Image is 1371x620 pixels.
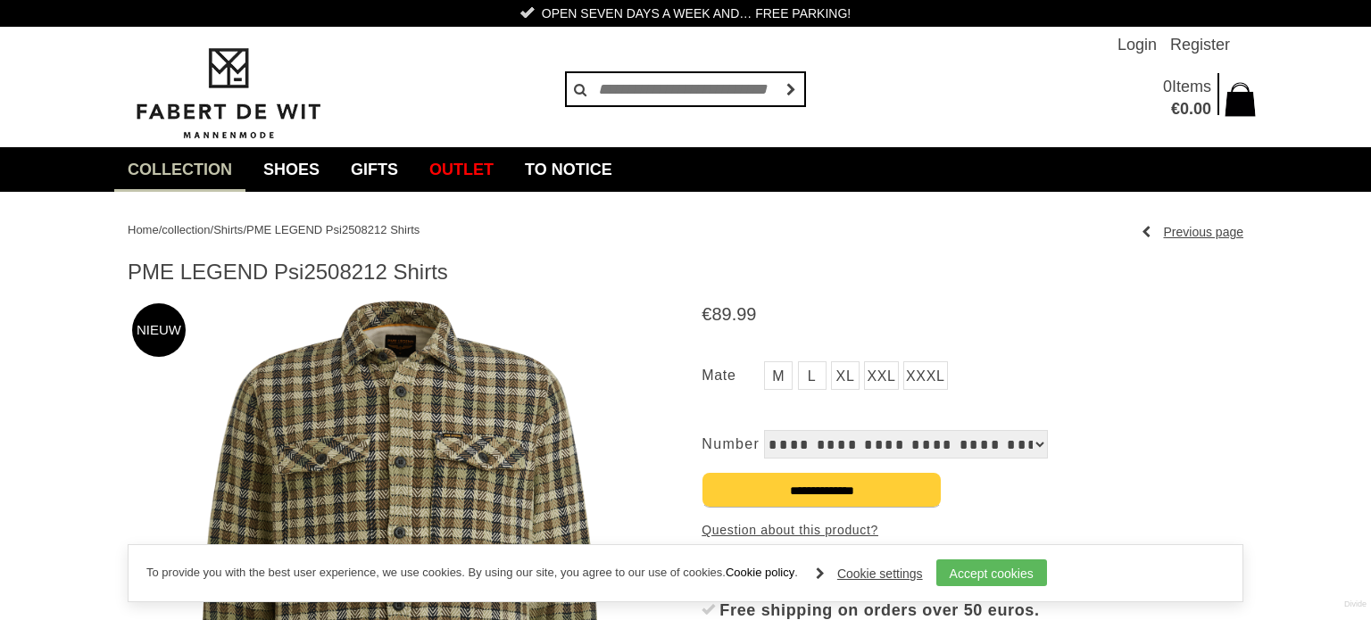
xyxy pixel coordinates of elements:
[764,361,793,390] a: M
[808,368,817,384] font: L
[246,223,420,236] a: PME LEGEND Psi2508212 Shirts
[128,45,328,142] img: Fabert de Wit
[211,223,214,236] font: /
[128,223,159,236] a: Home
[794,566,798,579] font: .
[146,566,726,579] font: To provide you with the best user experience, we use cookies. By using our site, you agree to our...
[711,304,756,324] font: 89.99
[250,147,333,192] a: Shoes
[1163,78,1172,95] font: 0
[1180,100,1211,118] font: 0.00
[114,147,245,192] a: collection
[702,361,1243,394] ul: Mate
[702,517,878,543] a: Question about this product?
[1172,78,1211,95] font: Items
[702,304,711,324] font: €
[719,601,1039,619] font: Free shipping on orders over 50 euros.
[1163,225,1243,239] font: Previous page
[836,368,855,384] font: XL
[816,560,923,587] a: Cookie settings
[416,147,507,192] a: Outlet
[726,566,794,579] a: Cookie policy
[702,523,878,537] font: Question about this product?
[128,161,232,178] font: collection
[772,368,785,384] font: M
[1344,599,1367,608] font: Divide
[798,361,827,390] a: L
[906,368,945,384] font: XXXL
[867,368,895,384] font: XXL
[864,361,898,390] a: XXL
[950,566,1034,581] font: Accept cookies
[1170,27,1230,62] a: Register
[243,223,246,236] font: /
[351,161,398,178] font: Gifts
[429,161,494,178] font: Outlet
[1142,219,1243,245] a: Previous page
[702,436,760,451] font: Number
[1171,100,1180,118] font: €
[831,361,860,390] a: XL
[159,223,162,236] font: /
[1118,36,1157,54] font: Login
[936,559,1047,586] a: Accept cookies
[213,223,243,236] a: Shirts
[837,566,923,581] font: Cookie settings
[263,161,320,178] font: Shoes
[903,361,948,390] a: XXXL
[128,260,448,284] font: PME LEGEND Psi2508212 Shirts
[511,147,626,192] a: To notice
[525,161,612,178] font: To notice
[162,223,210,236] a: collection
[1118,27,1157,62] a: Login
[1170,36,1230,54] font: Register
[1344,593,1367,616] a: Divide
[337,147,411,192] a: Gifts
